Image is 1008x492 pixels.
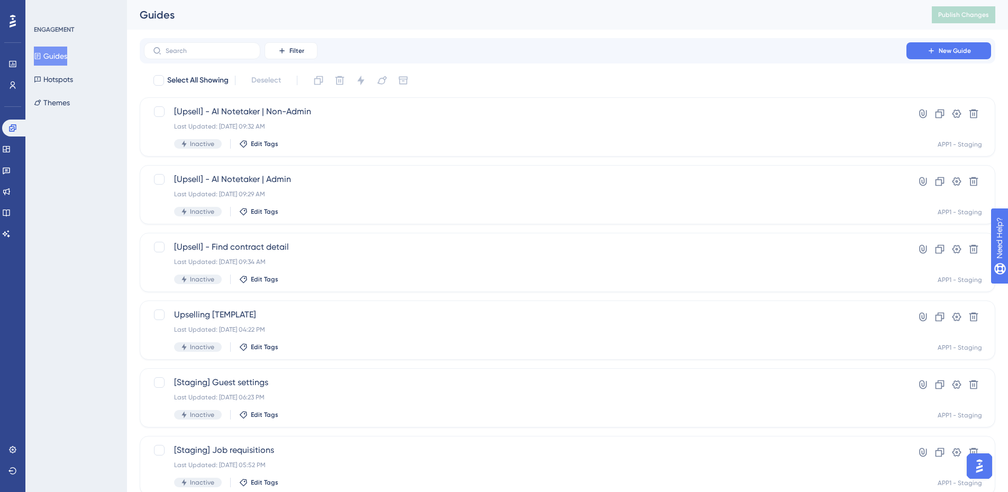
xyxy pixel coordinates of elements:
button: Themes [34,93,70,112]
button: Edit Tags [239,343,278,351]
span: Need Help? [25,3,66,15]
span: [Staging] Job requisitions [174,444,876,457]
span: Inactive [190,478,214,487]
div: Last Updated: [DATE] 09:29 AM [174,190,876,198]
span: Deselect [251,74,281,87]
span: [Staging] Guest settings [174,376,876,389]
span: [Upsell] - AI Notetaker | Admin [174,173,876,186]
span: Inactive [190,411,214,419]
div: APP1 - Staging [938,411,982,420]
button: Hotspots [34,70,73,89]
span: New Guide [939,47,971,55]
div: Last Updated: [DATE] 09:34 AM [174,258,876,266]
button: Filter [265,42,317,59]
button: New Guide [906,42,991,59]
button: Edit Tags [239,275,278,284]
div: Last Updated: [DATE] 05:52 PM [174,461,876,469]
span: [Upsell] - Find contract detail [174,241,876,253]
div: Last Updated: [DATE] 06:23 PM [174,393,876,402]
span: Publish Changes [938,11,989,19]
span: Edit Tags [251,207,278,216]
span: Filter [289,47,304,55]
span: Edit Tags [251,411,278,419]
button: Deselect [242,71,290,90]
div: APP1 - Staging [938,140,982,149]
span: Upselling [TEMPLATE] [174,308,876,321]
span: Select All Showing [167,74,229,87]
span: Edit Tags [251,275,278,284]
input: Search [166,47,251,54]
iframe: UserGuiding AI Assistant Launcher [964,450,995,482]
div: ENGAGEMENT [34,25,74,34]
div: APP1 - Staging [938,276,982,284]
span: Edit Tags [251,478,278,487]
button: Edit Tags [239,411,278,419]
button: Publish Changes [932,6,995,23]
span: Inactive [190,207,214,216]
span: [Upsell] - AI Notetaker | Non-Admin [174,105,876,118]
span: Inactive [190,140,214,148]
div: APP1 - Staging [938,479,982,487]
button: Edit Tags [239,478,278,487]
span: Inactive [190,343,214,351]
div: Last Updated: [DATE] 04:22 PM [174,325,876,334]
div: Guides [140,7,905,22]
span: Edit Tags [251,140,278,148]
button: Guides [34,47,67,66]
span: Edit Tags [251,343,278,351]
div: APP1 - Staging [938,343,982,352]
button: Edit Tags [239,207,278,216]
div: Last Updated: [DATE] 09:32 AM [174,122,876,131]
button: Edit Tags [239,140,278,148]
span: Inactive [190,275,214,284]
div: APP1 - Staging [938,208,982,216]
